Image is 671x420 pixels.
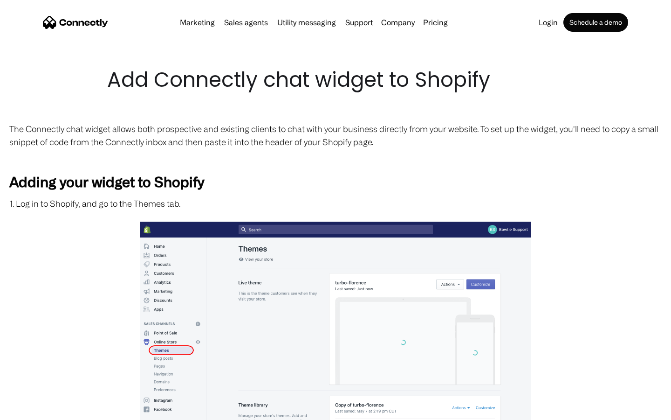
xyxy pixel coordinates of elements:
[9,122,662,148] p: The Connectly chat widget allows both prospective and existing clients to chat with your business...
[342,19,377,26] a: Support
[220,19,272,26] a: Sales agents
[274,19,340,26] a: Utility messaging
[176,19,219,26] a: Marketing
[419,19,452,26] a: Pricing
[9,404,56,417] aside: Language selected: English
[107,65,564,94] h1: Add Connectly chat widget to Shopify
[381,16,415,29] div: Company
[19,404,56,417] ul: Language list
[563,13,628,32] a: Schedule a demo
[9,174,204,189] strong: Adding your widget to Shopify
[535,19,561,26] a: Login
[9,197,662,210] p: 1. Log in to Shopify, and go to the Themes tab.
